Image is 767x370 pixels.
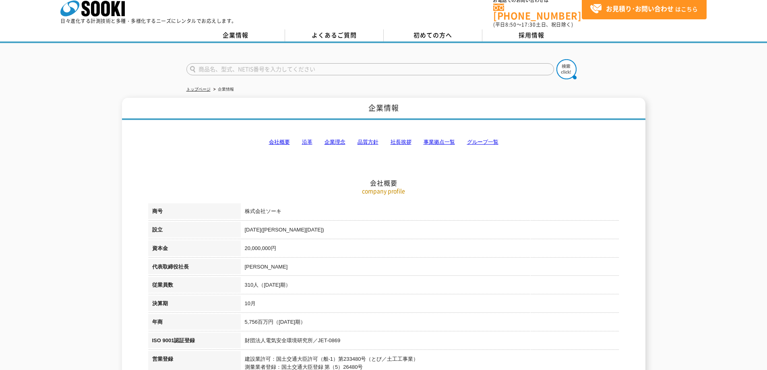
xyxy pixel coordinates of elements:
[186,29,285,41] a: 企業情報
[148,203,241,222] th: 商号
[285,29,384,41] a: よくあるご質問
[148,98,619,187] h2: 会社概要
[302,139,312,145] a: 沿革
[521,21,536,28] span: 17:30
[148,222,241,240] th: 設立
[241,240,619,259] td: 20,000,000円
[148,296,241,314] th: 決算期
[505,21,517,28] span: 8:50
[148,187,619,195] p: company profile
[467,139,498,145] a: グループ一覧
[241,314,619,333] td: 5,756百万円（[DATE]期）
[122,98,645,120] h1: 企業情報
[556,59,577,79] img: btn_search.png
[186,63,554,75] input: 商品名、型式、NETIS番号を入力してください
[241,277,619,296] td: 310人（[DATE]期）
[606,4,674,13] strong: お見積り･お問い合わせ
[148,314,241,333] th: 年商
[241,203,619,222] td: 株式会社ソーキ
[148,333,241,351] th: ISO 9001認証登録
[212,85,234,94] li: 企業情報
[241,222,619,240] td: [DATE]([PERSON_NAME][DATE])
[493,21,573,28] span: (平日 ～ 土日、祝日除く)
[148,277,241,296] th: 従業員数
[325,139,345,145] a: 企業理念
[413,31,452,39] span: 初めての方へ
[391,139,411,145] a: 社長挨拶
[241,333,619,351] td: 財団法人電気安全環境研究所／JET-0869
[241,296,619,314] td: 10月
[590,3,698,15] span: はこちら
[148,240,241,259] th: 資本金
[493,4,582,20] a: [PHONE_NUMBER]
[424,139,455,145] a: 事業拠点一覧
[60,19,237,23] p: 日々進化する計測技術と多種・多様化するニーズにレンタルでお応えします。
[241,259,619,277] td: [PERSON_NAME]
[269,139,290,145] a: 会社概要
[384,29,482,41] a: 初めての方へ
[358,139,378,145] a: 品質方針
[186,87,211,91] a: トップページ
[482,29,581,41] a: 採用情報
[148,259,241,277] th: 代表取締役社長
